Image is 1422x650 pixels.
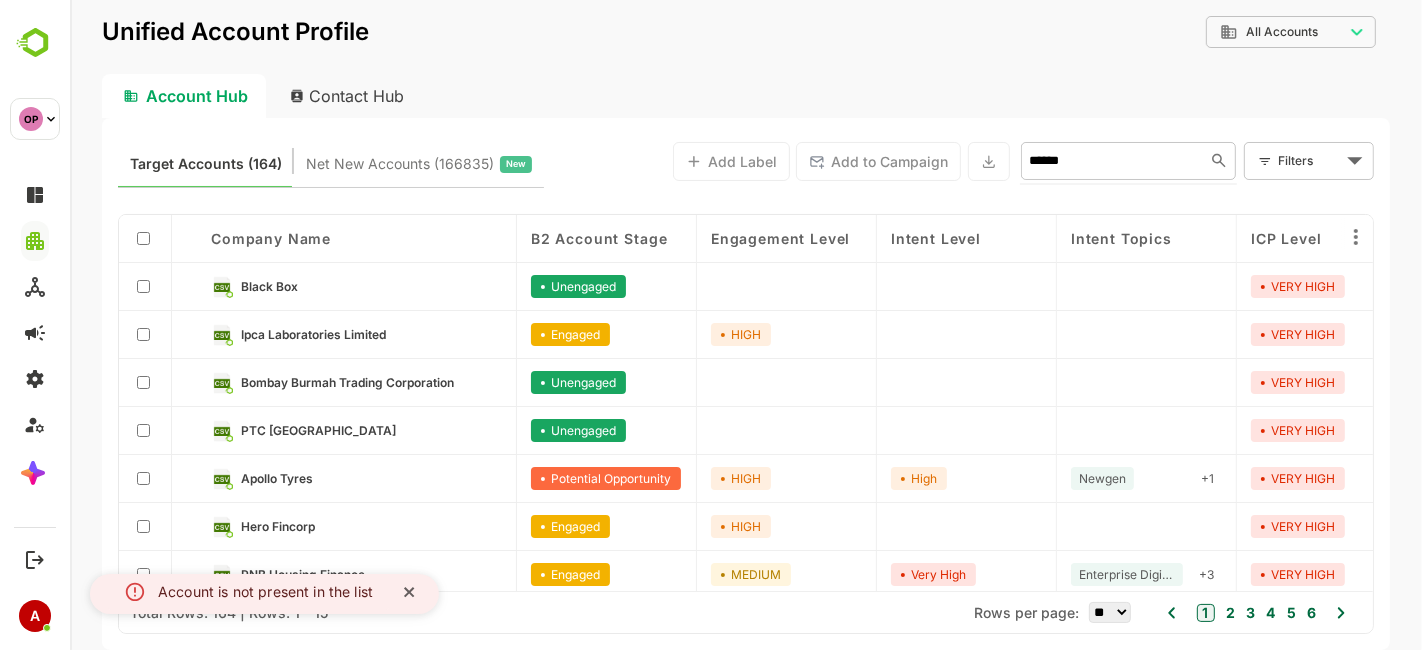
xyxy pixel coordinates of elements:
div: HIGH [641,515,701,538]
span: Newgen [1009,471,1056,486]
span: PTC India [171,423,326,438]
div: Engaged [461,515,540,538]
span: B2 Account Stage [461,230,597,247]
div: VERY HIGH [1181,563,1275,586]
div: All Accounts [1150,23,1274,41]
div: Unengaged [461,275,556,298]
div: HIGH [641,467,701,490]
div: VERY HIGH [1181,323,1275,346]
div: VERY HIGH [1181,515,1275,538]
div: VERY HIGH [1181,371,1275,394]
button: close [319,574,361,613]
div: Very High [821,563,906,586]
div: Account is not present in the list [88,580,303,604]
button: 4 [1192,602,1206,624]
span: Bombay Burmah Trading Corporation [171,375,384,390]
button: 3 [1171,602,1185,624]
div: + 1 [1123,467,1152,490]
div: HIGH [641,323,701,346]
button: 5 [1212,602,1226,624]
span: Intent Topics [1001,230,1102,247]
div: Newly surfaced ICP-fit accounts from Intent, Website, LinkedIn, and other engagement signals. [236,151,462,177]
span: Company name [141,230,261,247]
div: MEDIUM [641,563,721,586]
span: Enterprise Digital Transformation [1009,567,1105,582]
div: + 3 [1121,563,1152,586]
span: Ipca Laboratories Limited [171,327,316,342]
span: ICP Level [1181,230,1252,247]
span: PNB Housing Finance [171,567,295,582]
span: Intent Level [821,230,911,247]
button: Logout [21,546,48,573]
div: Engaged [461,323,540,346]
button: 6 [1232,602,1246,624]
div: VERY HIGH [1181,467,1275,490]
button: Add Label [603,142,720,181]
div: Contact Hub [204,74,352,118]
div: Account Hub [32,74,196,118]
span: All Accounts [1176,25,1248,39]
div: A [19,600,51,632]
div: VERY HIGH [1181,275,1275,298]
span: Engagement Level [641,230,780,247]
span: Rows per page: [904,604,1009,621]
button: Add to Campaign [726,142,891,181]
div: Potential Opportunity [461,467,611,490]
div: Filters [1206,140,1304,182]
button: 1 [1127,604,1145,622]
span: Apollo Tyres [171,471,243,486]
div: Unengaged [461,419,556,442]
img: BambooboxLogoMark.f1c84d78b4c51b1a7b5f700c9845e183.svg [10,24,61,62]
span: Black Box [171,279,228,294]
span: Hero Fincorp [171,519,245,534]
button: 2 [1151,602,1165,624]
span: Known accounts you’ve identified to target - imported from CRM, Offline upload, or promoted from ... [60,151,212,177]
div: OP [19,107,43,131]
p: Unified Account Profile [32,20,299,44]
div: Unengaged [461,371,556,394]
span: Net New Accounts ( 166835 ) [236,151,424,177]
div: VERY HIGH [1181,419,1275,442]
div: Filters [1208,150,1272,171]
span: New [436,151,456,177]
div: High [821,467,877,490]
div: All Accounts [1136,13,1306,52]
div: Engaged [461,563,540,586]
